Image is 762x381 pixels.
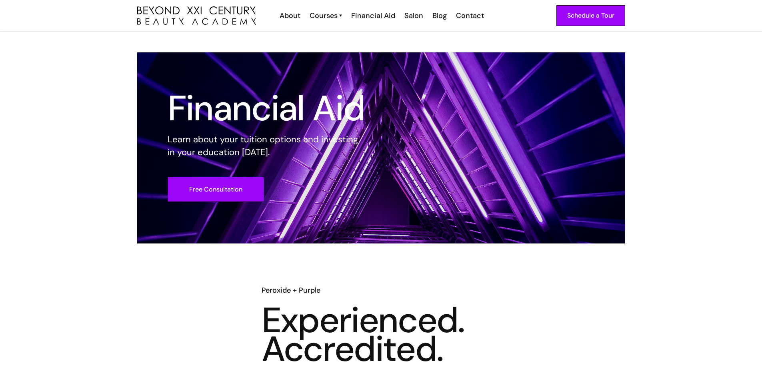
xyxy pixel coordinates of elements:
[432,10,447,21] div: Blog
[168,133,365,159] p: Learn about your tuition options and investing in your education [DATE].
[456,10,484,21] div: Contact
[137,6,256,25] img: beyond 21st century beauty academy logo
[310,10,338,21] div: Courses
[451,10,488,21] a: Contact
[427,10,451,21] a: Blog
[262,306,501,363] h3: Experienced. Accredited.
[168,94,365,123] h1: Financial Aid
[556,5,625,26] a: Schedule a Tour
[351,10,395,21] div: Financial Aid
[567,10,614,21] div: Schedule a Tour
[262,285,501,295] h6: Peroxide + Purple
[399,10,427,21] a: Salon
[168,177,264,202] a: Free Consultation
[137,6,256,25] a: home
[280,10,300,21] div: About
[404,10,423,21] div: Salon
[346,10,399,21] a: Financial Aid
[310,10,342,21] a: Courses
[274,10,304,21] a: About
